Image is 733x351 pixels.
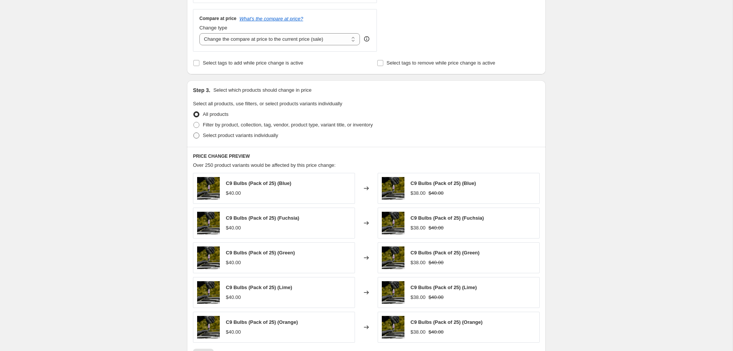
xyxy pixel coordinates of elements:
div: $38.00 [410,328,426,336]
img: BSL-HOLIDAY_08A3231_80x.png [197,281,220,304]
div: $38.00 [410,189,426,197]
div: $38.00 [410,224,426,232]
img: BSL-HOLIDAY_08A3231_80x.png [197,246,220,269]
img: BSL-HOLIDAY_08A3231_80x.png [197,212,220,234]
img: BSL-HOLIDAY_08A3231_80x.png [382,316,404,339]
img: BSL-HOLIDAY_08A3231_80x.png [197,177,220,200]
span: C9 Bulbs (Pack of 25) (Lime) [226,285,292,290]
div: $40.00 [226,328,241,336]
span: C9 Bulbs (Pack of 25) (Orange) [226,319,298,325]
span: Over 250 product variants would be affected by this price change: [193,162,336,168]
span: C9 Bulbs (Pack of 25) (Lime) [410,285,477,290]
span: Filter by product, collection, tag, vendor, product type, variant title, or inventory [203,122,373,128]
img: BSL-HOLIDAY_08A3231_80x.png [197,316,220,339]
button: What's the compare at price? [239,16,303,22]
div: help [363,35,370,43]
p: Select which products should change in price [213,86,312,94]
span: C9 Bulbs (Pack of 25) (Orange) [410,319,483,325]
span: C9 Bulbs (Pack of 25) (Green) [410,250,480,256]
img: BSL-HOLIDAY_08A3231_80x.png [382,281,404,304]
strike: $40.00 [429,294,444,301]
div: $38.00 [410,259,426,266]
span: Select product variants individually [203,132,278,138]
span: C9 Bulbs (Pack of 25) (Green) [226,250,295,256]
strike: $40.00 [429,224,444,232]
div: $40.00 [226,189,241,197]
span: Change type [199,25,227,31]
span: C9 Bulbs (Pack of 25) (Blue) [410,180,476,186]
span: C9 Bulbs (Pack of 25) (Blue) [226,180,291,186]
img: BSL-HOLIDAY_08A3231_80x.png [382,177,404,200]
span: Select tags to add while price change is active [203,60,303,66]
img: BSL-HOLIDAY_08A3231_80x.png [382,212,404,234]
h3: Compare at price [199,15,236,22]
h2: Step 3. [193,86,210,94]
h6: PRICE CHANGE PREVIEW [193,153,540,159]
span: Select all products, use filters, or select products variants individually [193,101,342,106]
span: All products [203,111,228,117]
img: BSL-HOLIDAY_08A3231_80x.png [382,246,404,269]
div: $40.00 [226,294,241,301]
strike: $40.00 [429,328,444,336]
span: C9 Bulbs (Pack of 25) (Fuchsia) [410,215,484,221]
span: C9 Bulbs (Pack of 25) (Fuchsia) [226,215,299,221]
span: Select tags to remove while price change is active [387,60,495,66]
strike: $40.00 [429,259,444,266]
strike: $40.00 [429,189,444,197]
div: $40.00 [226,259,241,266]
div: $40.00 [226,224,241,232]
div: $38.00 [410,294,426,301]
